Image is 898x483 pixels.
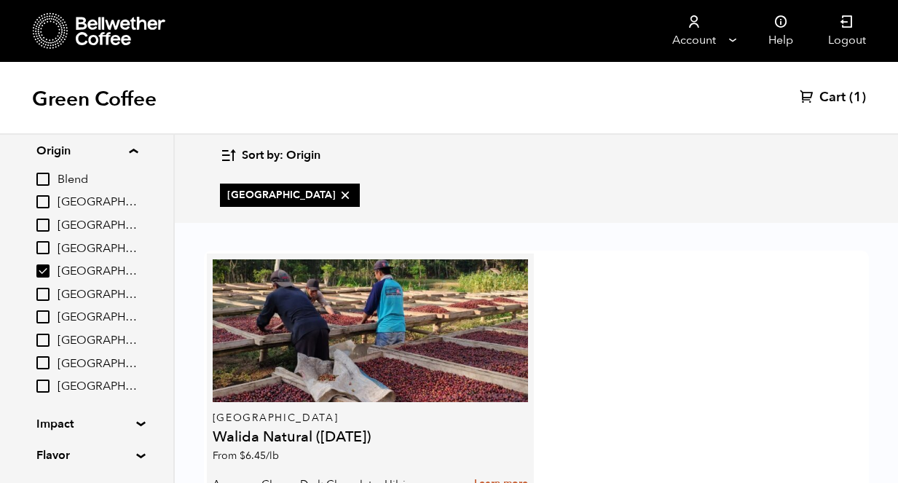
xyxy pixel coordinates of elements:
[36,415,137,433] summary: Impact
[242,148,320,164] span: Sort by: Origin
[32,86,157,112] h1: Green Coffee
[213,413,528,423] p: [GEOGRAPHIC_DATA]
[266,449,279,463] span: /lb
[240,449,245,463] span: $
[227,188,352,203] span: [GEOGRAPHIC_DATA]
[240,449,279,463] bdi: 6.45
[58,195,138,211] span: [GEOGRAPHIC_DATA]
[849,89,866,106] span: (1)
[58,356,138,372] span: [GEOGRAPHIC_DATA]
[58,264,138,280] span: [GEOGRAPHIC_DATA]
[36,334,50,347] input: [GEOGRAPHIC_DATA]
[36,142,138,160] summary: Origin
[213,430,528,444] h4: Walida Natural ([DATE])
[36,380,50,393] input: [GEOGRAPHIC_DATA]
[58,218,138,234] span: [GEOGRAPHIC_DATA]
[58,172,138,188] span: Blend
[800,89,866,106] a: Cart (1)
[58,333,138,349] span: [GEOGRAPHIC_DATA]
[36,288,50,301] input: [GEOGRAPHIC_DATA]
[58,379,138,395] span: [GEOGRAPHIC_DATA]
[36,241,50,254] input: [GEOGRAPHIC_DATA]
[819,89,846,106] span: Cart
[36,219,50,232] input: [GEOGRAPHIC_DATA]
[36,447,137,464] summary: Flavor
[58,310,138,326] span: [GEOGRAPHIC_DATA]
[58,287,138,303] span: [GEOGRAPHIC_DATA]
[58,241,138,257] span: [GEOGRAPHIC_DATA]
[36,195,50,208] input: [GEOGRAPHIC_DATA]
[220,138,320,173] button: Sort by: Origin
[213,449,279,463] span: From
[36,264,50,278] input: [GEOGRAPHIC_DATA]
[36,356,50,369] input: [GEOGRAPHIC_DATA]
[36,310,50,323] input: [GEOGRAPHIC_DATA]
[36,173,50,186] input: Blend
